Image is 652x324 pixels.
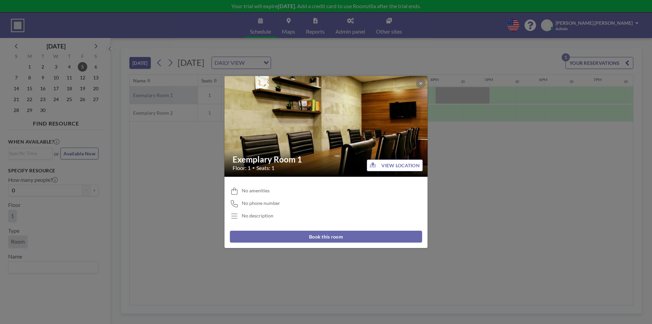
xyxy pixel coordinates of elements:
button: Book this room [230,231,422,243]
span: No amenities [242,188,270,194]
span: Seats: 1 [256,165,274,171]
h2: Exemplary Room 1 [233,154,420,165]
span: • [252,165,255,170]
div: No description [242,213,273,219]
img: 537.jpg [224,58,428,194]
span: No phone number [242,200,280,206]
button: VIEW LOCATION [367,159,423,171]
span: Floor: 1 [233,165,251,171]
